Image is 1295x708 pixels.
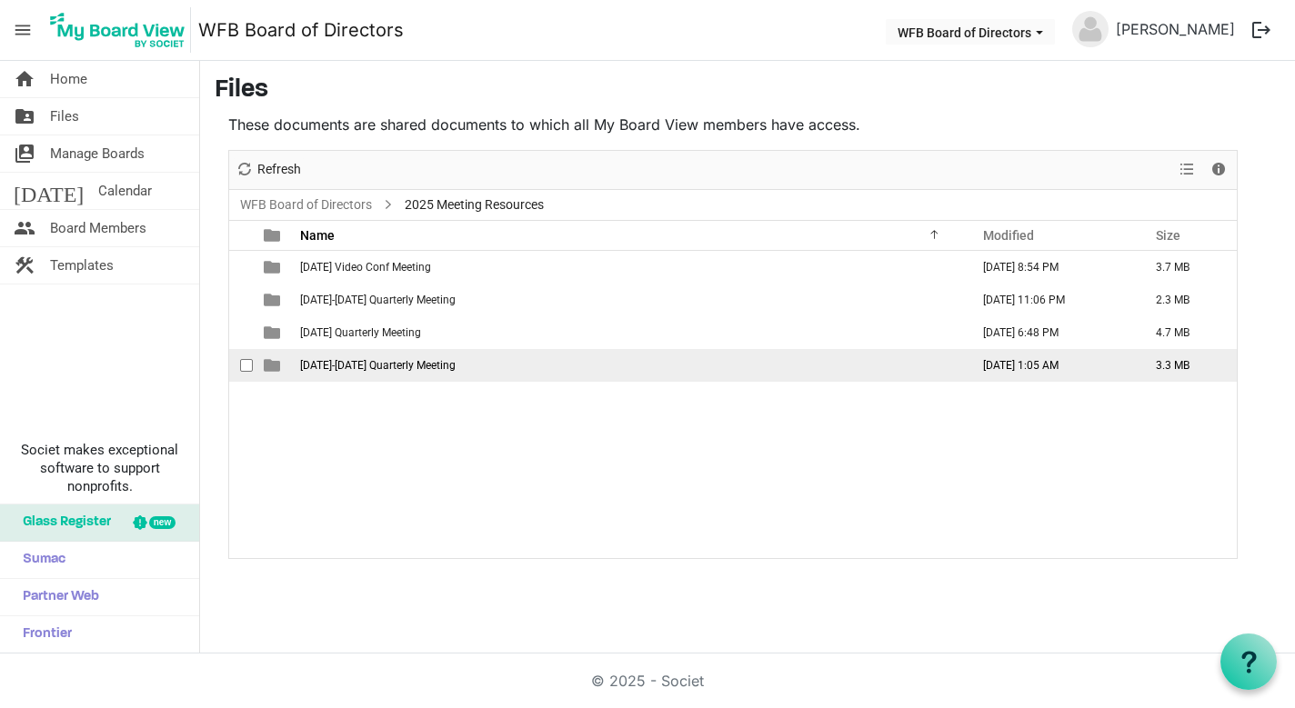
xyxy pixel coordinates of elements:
[45,7,191,53] img: My Board View Logo
[1137,284,1237,316] td: 2.3 MB is template cell column header Size
[886,19,1055,45] button: WFB Board of Directors dropdownbutton
[229,316,253,349] td: checkbox
[300,261,431,274] span: [DATE] Video Conf Meeting
[253,349,295,382] td: is template cell column header type
[1172,151,1203,189] div: View
[1176,158,1198,181] button: View dropdownbutton
[300,294,456,306] span: [DATE]-[DATE] Quarterly Meeting
[295,316,964,349] td: March 19th Quarterly Meeting is template cell column header Name
[14,98,35,135] span: folder_shared
[1137,316,1237,349] td: 4.7 MB is template cell column header Size
[300,326,421,339] span: [DATE] Quarterly Meeting
[50,210,146,246] span: Board Members
[1242,11,1280,49] button: logout
[45,7,198,53] a: My Board View Logo
[983,228,1034,243] span: Modified
[300,359,456,372] span: [DATE]-[DATE] Quarterly Meeting
[295,284,964,316] td: June 2-3 Quarterly Meeting is template cell column header Name
[1137,349,1237,382] td: 3.3 MB is template cell column header Size
[50,98,79,135] span: Files
[14,173,84,209] span: [DATE]
[215,75,1280,106] h3: Files
[50,135,145,172] span: Manage Boards
[1137,251,1237,284] td: 3.7 MB is template cell column header Size
[50,247,114,284] span: Templates
[591,672,704,690] a: © 2025 - Societ
[14,135,35,172] span: switch_account
[236,194,376,216] a: WFB Board of Directors
[295,251,964,284] td: July 29 Video Conf Meeting is template cell column header Name
[8,441,191,495] span: Societ makes exceptional software to support nonprofits.
[14,542,65,578] span: Sumac
[14,616,72,653] span: Frontier
[5,13,40,47] span: menu
[14,504,111,541] span: Glass Register
[1072,11,1109,47] img: no-profile-picture.svg
[253,316,295,349] td: is template cell column header type
[1156,228,1180,243] span: Size
[50,61,87,97] span: Home
[14,210,35,246] span: people
[229,284,253,316] td: checkbox
[964,349,1137,382] td: September 17, 2025 1:05 AM column header Modified
[198,12,404,48] a: WFB Board of Directors
[1207,158,1231,181] button: Details
[1109,11,1242,47] a: [PERSON_NAME]
[14,61,35,97] span: home
[253,284,295,316] td: is template cell column header type
[98,173,152,209] span: Calendar
[233,158,305,181] button: Refresh
[253,251,295,284] td: is template cell column header type
[14,579,99,615] span: Partner Web
[14,247,35,284] span: construction
[964,284,1137,316] td: May 26, 2025 11:06 PM column header Modified
[1203,151,1234,189] div: Details
[229,349,253,382] td: checkbox
[256,158,303,181] span: Refresh
[229,251,253,284] td: checkbox
[295,349,964,382] td: September 18-19 Quarterly Meeting is template cell column header Name
[300,228,335,243] span: Name
[229,151,307,189] div: Refresh
[149,516,176,529] div: new
[964,316,1137,349] td: March 16, 2025 6:48 PM column header Modified
[401,194,547,216] span: 2025 Meeting Resources
[228,114,1238,135] p: These documents are shared documents to which all My Board View members have access.
[964,251,1137,284] td: July 21, 2025 8:54 PM column header Modified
